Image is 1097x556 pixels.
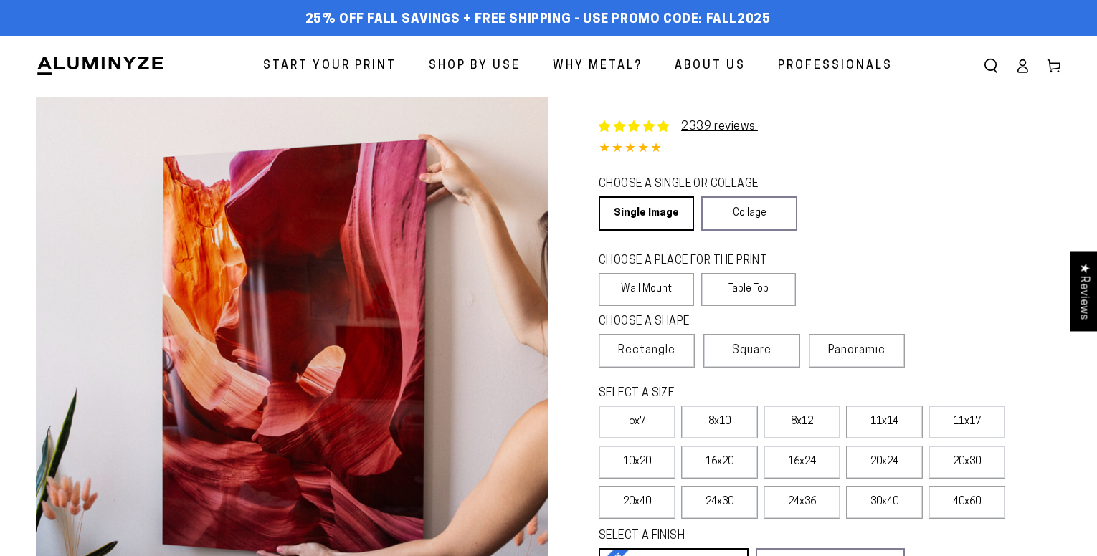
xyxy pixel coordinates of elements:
[929,446,1005,479] label: 20x30
[664,47,756,85] a: About Us
[846,406,923,438] label: 11x14
[618,342,675,359] span: Rectangle
[764,486,840,519] label: 24x36
[681,121,758,133] a: 2339 reviews.
[599,253,783,269] legend: CHOOSE A PLACE FOR THE PRINT
[929,486,1005,519] label: 40x60
[599,139,1061,160] div: 4.84 out of 5.0 stars
[305,12,771,28] span: 25% off FALL Savings + Free Shipping - Use Promo Code: FALL2025
[929,406,1005,438] label: 11x17
[767,47,903,85] a: Professionals
[681,486,758,519] label: 24x30
[599,314,785,330] legend: CHOOSE A SHAPE
[599,486,675,519] label: 20x40
[675,56,746,77] span: About Us
[599,385,870,402] legend: SELECT A SIZE
[252,47,407,85] a: Start Your Print
[681,446,758,479] label: 16x20
[553,56,642,77] span: Why Metal?
[732,342,771,359] span: Square
[36,55,165,77] img: Aluminyze
[542,47,653,85] a: Why Metal?
[599,528,870,545] legend: SELECT A FINISH
[701,273,797,306] label: Table Top
[599,406,675,438] label: 5x7
[828,345,885,356] span: Panoramic
[975,50,1007,82] summary: Search our site
[599,446,675,479] label: 10x20
[263,56,396,77] span: Start Your Print
[701,196,797,231] a: Collage
[429,56,521,77] span: Shop By Use
[599,176,784,193] legend: CHOOSE A SINGLE OR COLLAGE
[764,406,840,438] label: 8x12
[681,406,758,438] label: 8x10
[599,196,694,231] a: Single Image
[778,56,893,77] span: Professionals
[1070,251,1097,331] div: Click to open Judge.me floating reviews tab
[764,446,840,479] label: 16x24
[846,486,923,519] label: 30x40
[846,446,923,479] label: 20x24
[599,273,694,306] label: Wall Mount
[418,47,531,85] a: Shop By Use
